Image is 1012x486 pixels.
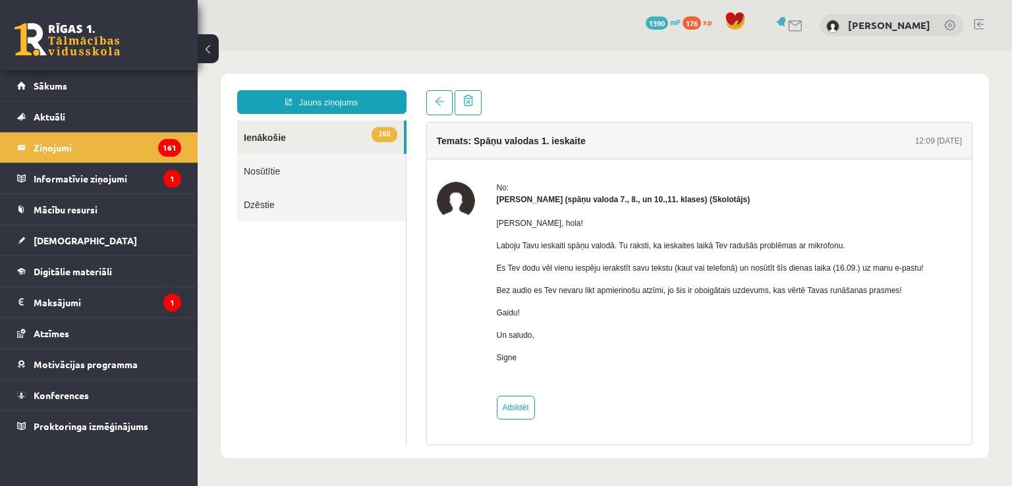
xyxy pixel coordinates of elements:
a: Rīgas 1. Tālmācības vidusskola [14,23,120,56]
legend: Informatīvie ziņojumi [34,163,181,194]
a: [PERSON_NAME] [848,18,930,32]
i: 161 [158,139,181,157]
span: Sākums [34,80,67,92]
span: xp [703,16,712,27]
a: Konferences [17,380,181,410]
span: Digitālie materiāli [34,265,112,277]
span: Konferences [34,389,89,401]
a: Dzēstie [40,137,208,171]
strong: [PERSON_NAME] (spāņu valoda 7., 8., un 10.,11. klases) (Skolotājs) [299,144,553,153]
a: Ziņojumi161 [17,132,181,163]
a: 176 xp [683,16,718,27]
a: 160Ienākošie [40,70,206,103]
a: Motivācijas programma [17,349,181,379]
span: Aktuāli [34,111,65,122]
img: Ričards Millers [826,20,839,33]
a: Informatīvie ziņojumi1 [17,163,181,194]
a: Proktoringa izmēģinājums [17,411,181,441]
span: 176 [683,16,701,30]
a: Sākums [17,70,181,101]
a: Nosūtītie [40,103,208,137]
img: Signe Sirmā (spāņu valoda 7., 8., un 10.,11. klases) [239,131,277,169]
span: Atzīmes [34,327,69,339]
span: 1390 [646,16,668,30]
h4: Temats: Spāņu valodas 1. ieskaite [239,85,388,95]
a: Digitālie materiāli [17,256,181,286]
div: 12:09 [DATE] [717,84,764,96]
p: Un saludo, [299,279,726,290]
span: Motivācijas programma [34,358,138,370]
span: [DEMOGRAPHIC_DATA] [34,234,137,246]
div: No: [299,131,726,143]
p: Es Tev dodu vēl vienu iespēju ierakstīt savu tekstu (kaut vai telefonā) un nosūtīt šīs dienas lai... [299,211,726,223]
a: Atzīmes [17,318,181,348]
a: Aktuāli [17,101,181,132]
span: Mācību resursi [34,203,98,215]
legend: Maksājumi [34,287,181,317]
span: mP [670,16,681,27]
p: [PERSON_NAME], hola! [299,167,726,178]
p: Laboju Tavu ieskaiti spāņu valodā. Tu raksti, ka ieskaites laikā Tev radušās problēmas ar mikrofonu. [299,189,726,201]
a: Jauns ziņojums [40,40,209,63]
a: Atbildēt [299,345,337,369]
a: Maksājumi1 [17,287,181,317]
p: Bez audio es Tev nevaru likt apmierinošu atzīmi, jo šis ir oboigātais uzdevums, kas vērtē Tavas r... [299,234,726,246]
legend: Ziņojumi [34,132,181,163]
i: 1 [163,294,181,311]
i: 1 [163,170,181,188]
a: Mācību resursi [17,194,181,225]
p: Signe [299,301,726,313]
span: Proktoringa izmēģinājums [34,420,148,432]
a: 1390 mP [646,16,681,27]
p: Gaidu! [299,256,726,268]
span: 160 [174,76,199,92]
a: [DEMOGRAPHIC_DATA] [17,225,181,256]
